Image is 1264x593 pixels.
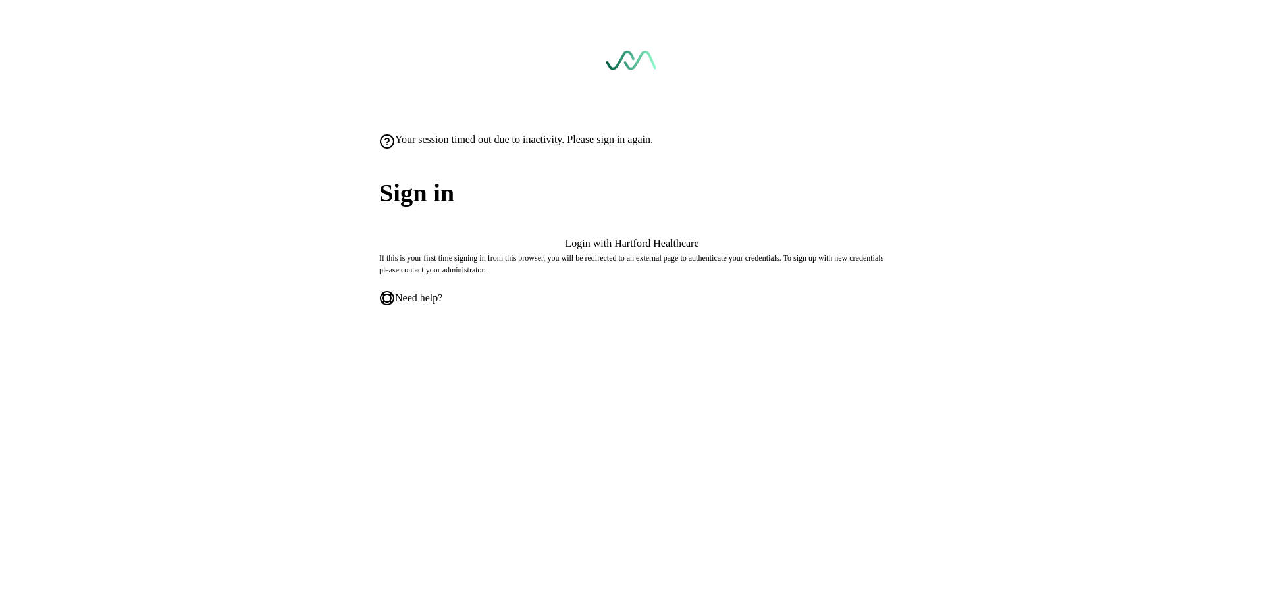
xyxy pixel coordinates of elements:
span: Your session timed out due to inactivity. Please sign in again. [395,134,653,145]
span: If this is your first time signing in from this browser, you will be redirected to an external pa... [379,253,883,274]
span: Sign in [379,174,885,213]
button: Login with Hartford Healthcare [379,238,885,249]
img: See-Mode Logo [606,51,658,83]
a: Go to sign in [606,51,658,83]
a: Need help? [379,290,442,306]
